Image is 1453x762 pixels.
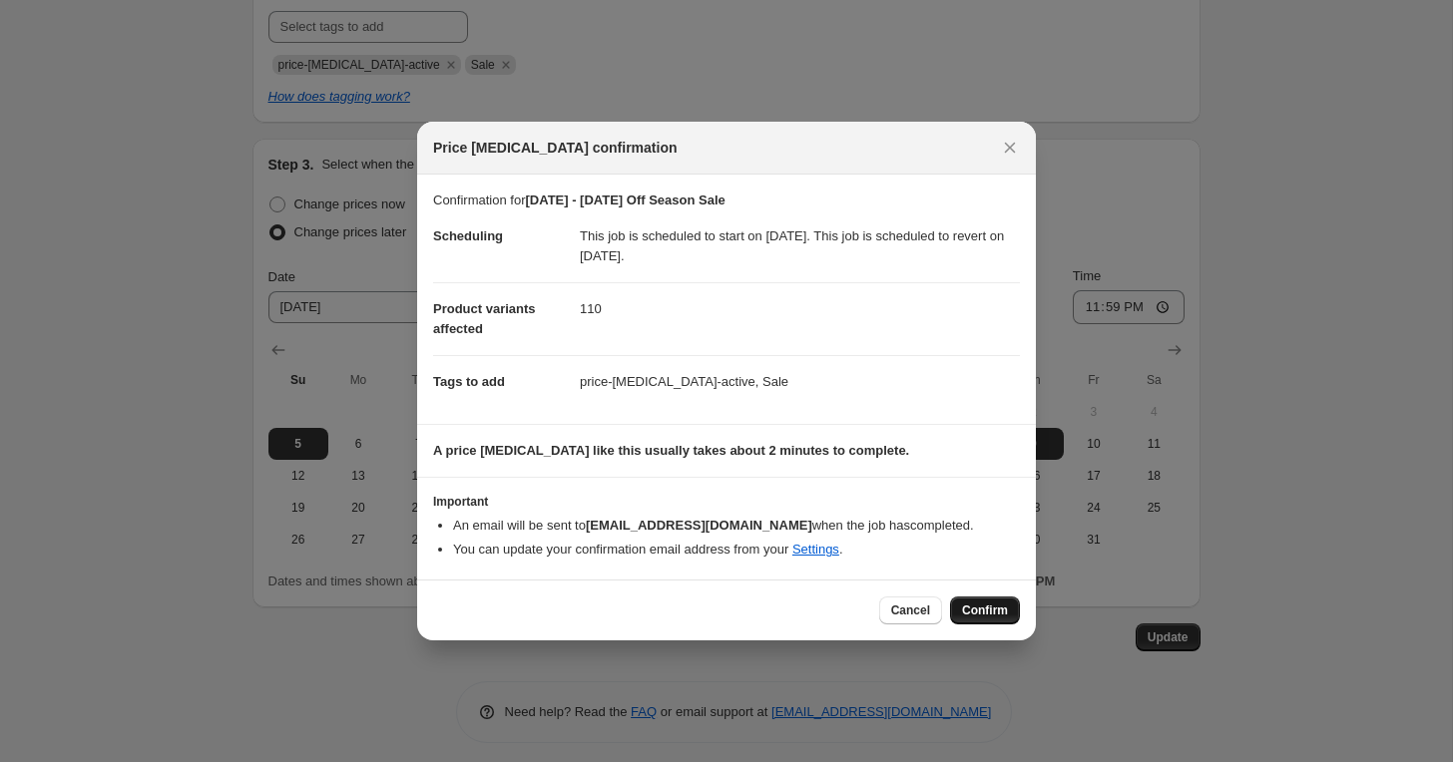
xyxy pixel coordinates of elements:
[433,301,536,336] span: Product variants affected
[433,228,503,243] span: Scheduling
[433,190,1020,210] p: Confirmation for
[525,192,725,207] b: [DATE] - [DATE] Off Season Sale
[586,518,812,533] b: [EMAIL_ADDRESS][DOMAIN_NAME]
[433,138,678,158] span: Price [MEDICAL_DATA] confirmation
[453,516,1020,536] li: An email will be sent to when the job has completed .
[950,596,1020,624] button: Confirm
[453,540,1020,560] li: You can update your confirmation email address from your .
[891,602,930,618] span: Cancel
[962,602,1008,618] span: Confirm
[433,374,505,389] span: Tags to add
[580,210,1020,282] dd: This job is scheduled to start on [DATE]. This job is scheduled to revert on [DATE].
[580,355,1020,408] dd: price-[MEDICAL_DATA]-active, Sale
[580,282,1020,335] dd: 110
[433,494,1020,510] h3: Important
[433,443,909,458] b: A price [MEDICAL_DATA] like this usually takes about 2 minutes to complete.
[792,542,839,557] a: Settings
[996,134,1024,162] button: Close
[879,596,942,624] button: Cancel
